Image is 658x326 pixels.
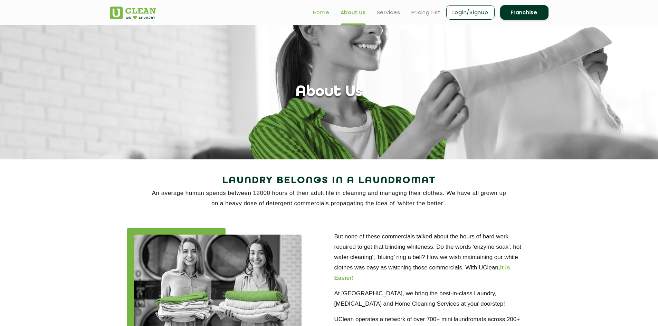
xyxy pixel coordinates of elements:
[110,172,549,189] h2: Laundry Belongs in a Laundromat
[411,8,441,17] a: Pricing List
[500,5,549,20] a: Franchise
[341,8,366,17] a: About us
[110,188,549,209] p: An average human spends between 12000 hours of their adult life in cleaning and managing their cl...
[446,5,495,20] a: Login/Signup
[334,288,531,309] p: At [GEOGRAPHIC_DATA], we bring the best-in-class Laundry, [MEDICAL_DATA] and Home Cleaning Servic...
[313,8,330,17] a: Home
[296,83,363,101] h1: About Us
[377,8,400,17] a: Services
[334,231,531,283] p: But none of these commercials talked about the hours of hard work required to get that blinding w...
[110,7,156,19] img: UClean Laundry and Dry Cleaning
